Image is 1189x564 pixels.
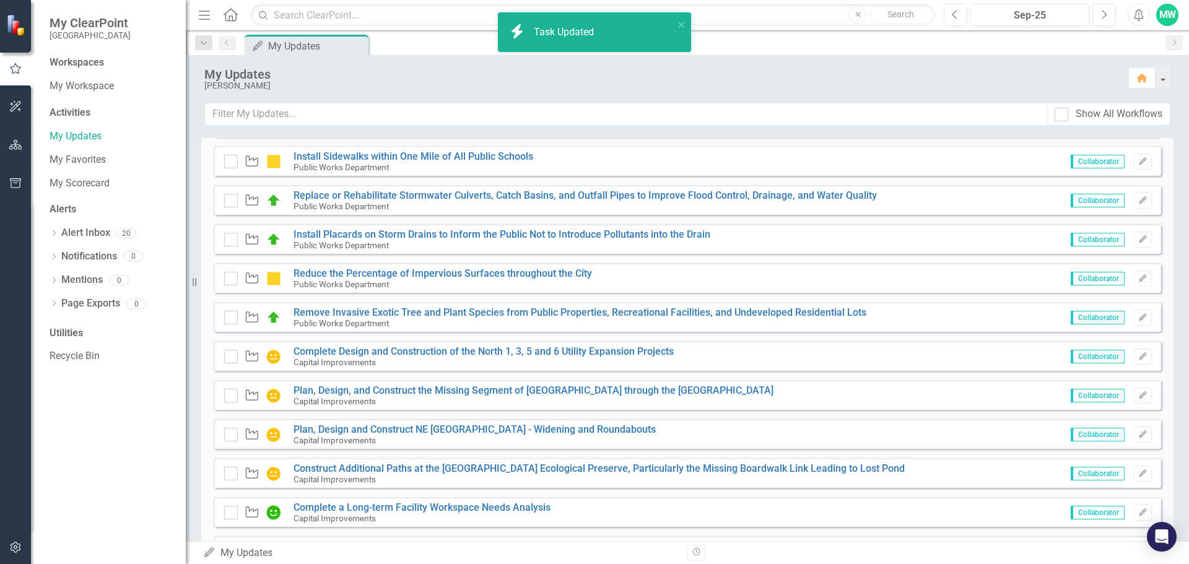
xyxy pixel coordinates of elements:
a: Remove Invasive Exotic Tree and Plant Species from Public Properties, Recreational Facilities, an... [294,306,866,318]
span: My ClearPoint [50,15,131,30]
a: Install Sidewalks within One Mile of All Public Schools [294,150,533,162]
input: Search ClearPoint... [251,4,934,26]
span: Collaborator [1071,272,1125,285]
small: Public Works Department [294,201,389,211]
img: In Progress [266,349,281,364]
img: In Progress [266,427,281,442]
small: Public Works Department [294,240,389,250]
a: My Workspace [50,79,173,93]
a: Complete Design and Construction of the North 1, 3, 5 and 6 Utility Expansion Projects [294,345,674,357]
div: 0 [126,298,146,309]
small: Capital Improvements [294,357,376,367]
button: MW [1156,4,1178,26]
span: Collaborator [1071,194,1125,207]
a: My Favorites [50,153,173,167]
img: In Progress or Needs Work [266,154,281,169]
img: On Schedule or Complete [266,310,281,325]
img: In Progress [266,466,281,481]
span: Collaborator [1071,233,1125,246]
div: [PERSON_NAME] [204,81,1116,90]
a: Alert Inbox [61,226,110,240]
div: 20 [116,228,136,238]
img: ClearPoint Strategy [5,13,28,37]
span: Collaborator [1071,155,1125,168]
img: On Schedule or Complete [266,232,281,247]
span: Collaborator [1071,389,1125,402]
a: Recycle Bin [50,349,173,363]
span: Search [887,9,914,19]
a: My Updates [50,129,173,144]
span: Collaborator [1071,311,1125,324]
a: Complete a Long-term Facility Workspace Needs Analysis [294,501,551,513]
small: Public Works Department [294,318,389,328]
a: Plan, Design and Construct NE [GEOGRAPHIC_DATA] - Widening and Roundabouts [294,423,656,435]
div: Sep-25 [975,8,1085,23]
small: Capital Improvements [294,513,376,523]
button: close [677,17,686,32]
img: In Progress [266,388,281,403]
input: Filter My Updates... [204,103,1047,126]
div: My Updates [203,546,678,560]
div: Task Updated [534,25,597,40]
small: Capital Improvements [294,396,376,406]
div: My Updates [268,38,365,54]
a: Replace or Rehabilitate Stormwater Culverts, Catch Basins, and Outfall Pipes to Improve Flood Con... [294,189,877,201]
img: In Progress or Needs Work [266,271,281,286]
div: Activities [50,106,173,120]
img: On Schedule or Complete [266,193,281,208]
a: Page Exports [61,297,120,311]
small: Capital Improvements [294,474,376,484]
div: Utilities [50,326,173,341]
button: Sep-25 [970,4,1089,26]
img: Completed [266,505,281,520]
div: 0 [123,251,143,262]
a: Install Placards on Storm Drains to Inform the Public Not to Introduce Pollutants into the Drain [294,228,710,240]
div: 0 [109,275,129,285]
a: Mentions [61,273,103,287]
div: Show All Workflows [1076,107,1162,121]
small: Public Works Department [294,162,389,172]
button: Search [869,6,931,24]
span: Collaborator [1071,506,1125,519]
div: My Updates [204,67,1116,81]
span: Collaborator [1071,467,1125,480]
a: Plan, Design, and Construct the Missing Segment of [GEOGRAPHIC_DATA] through the [GEOGRAPHIC_DATA] [294,384,773,396]
a: My Scorecard [50,176,173,191]
div: Open Intercom Messenger [1147,522,1177,552]
div: Alerts [50,202,173,217]
small: Capital Improvements [294,435,376,445]
a: Notifications [61,249,117,264]
div: Workspaces [50,56,104,70]
a: Construct Additional Paths at the [GEOGRAPHIC_DATA] Ecological Preserve, Particularly the Missing... [294,462,905,474]
a: Reduce the Percentage of Impervious Surfaces throughout the City [294,267,592,279]
small: Public Works Department [294,279,389,289]
span: Collaborator [1071,350,1125,363]
span: Collaborator [1071,428,1125,441]
small: [GEOGRAPHIC_DATA] [50,30,131,40]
